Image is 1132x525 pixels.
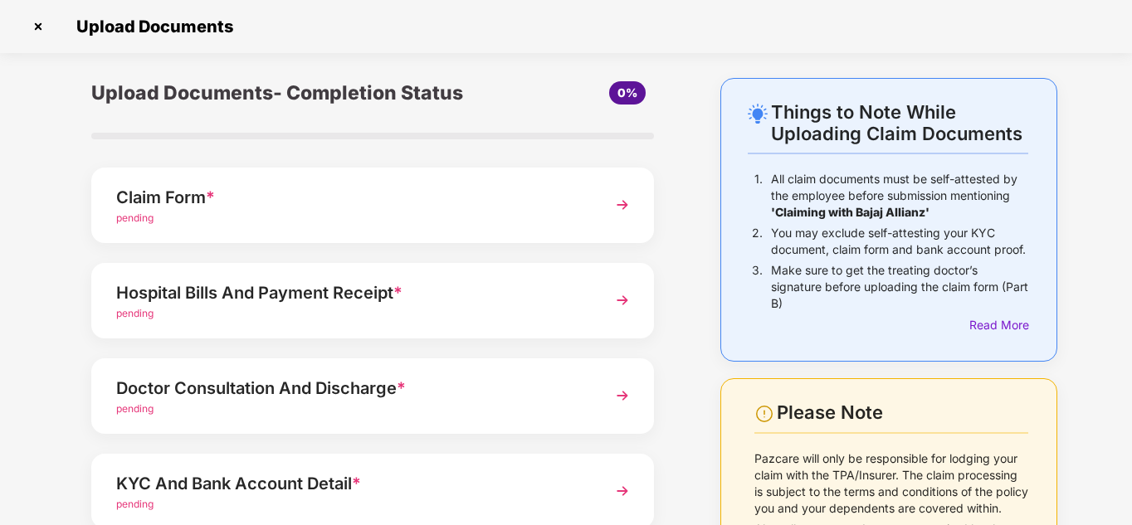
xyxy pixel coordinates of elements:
[754,450,1029,517] p: Pazcare will only be responsible for lodging your claim with the TPA/Insurer. The claim processin...
[25,13,51,40] img: svg+xml;base64,PHN2ZyBpZD0iQ3Jvc3MtMzJ4MzIiIHhtbG5zPSJodHRwOi8vd3d3LnczLm9yZy8yMDAwL3N2ZyIgd2lkdG...
[60,17,242,36] span: Upload Documents
[116,184,586,211] div: Claim Form
[771,225,1028,258] p: You may exclude self-attesting your KYC document, claim form and bank account proof.
[752,225,763,258] p: 2.
[607,190,637,220] img: svg+xml;base64,PHN2ZyBpZD0iTmV4dCIgeG1sbnM9Imh0dHA6Ly93d3cudzMub3JnLzIwMDAvc3ZnIiB3aWR0aD0iMzYiIG...
[116,211,154,224] span: pending
[116,280,586,306] div: Hospital Bills And Payment Receipt
[91,78,466,108] div: Upload Documents- Completion Status
[116,307,154,319] span: pending
[754,171,763,221] p: 1.
[116,498,154,510] span: pending
[969,316,1028,334] div: Read More
[777,401,1028,424] div: Please Note
[116,470,586,497] div: KYC And Bank Account Detail
[754,404,774,424] img: svg+xml;base64,PHN2ZyBpZD0iV2FybmluZ18tXzI0eDI0IiBkYXRhLW5hbWU9Ildhcm5pbmcgLSAyNHgyNCIgeG1sbnM9Im...
[607,381,637,411] img: svg+xml;base64,PHN2ZyBpZD0iTmV4dCIgeG1sbnM9Imh0dHA6Ly93d3cudzMub3JnLzIwMDAvc3ZnIiB3aWR0aD0iMzYiIG...
[116,375,586,401] div: Doctor Consultation And Discharge
[116,402,154,415] span: pending
[771,171,1028,221] p: All claim documents must be self-attested by the employee before submission mentioning
[752,262,763,312] p: 3.
[617,85,637,100] span: 0%
[607,476,637,506] img: svg+xml;base64,PHN2ZyBpZD0iTmV4dCIgeG1sbnM9Imh0dHA6Ly93d3cudzMub3JnLzIwMDAvc3ZnIiB3aWR0aD0iMzYiIG...
[607,285,637,315] img: svg+xml;base64,PHN2ZyBpZD0iTmV4dCIgeG1sbnM9Imh0dHA6Ly93d3cudzMub3JnLzIwMDAvc3ZnIiB3aWR0aD0iMzYiIG...
[771,205,930,219] b: 'Claiming with Bajaj Allianz'
[771,101,1028,144] div: Things to Note While Uploading Claim Documents
[771,262,1028,312] p: Make sure to get the treating doctor’s signature before uploading the claim form (Part B)
[748,104,768,124] img: svg+xml;base64,PHN2ZyB4bWxucz0iaHR0cDovL3d3dy53My5vcmcvMjAwMC9zdmciIHdpZHRoPSIyNC4wOTMiIGhlaWdodD...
